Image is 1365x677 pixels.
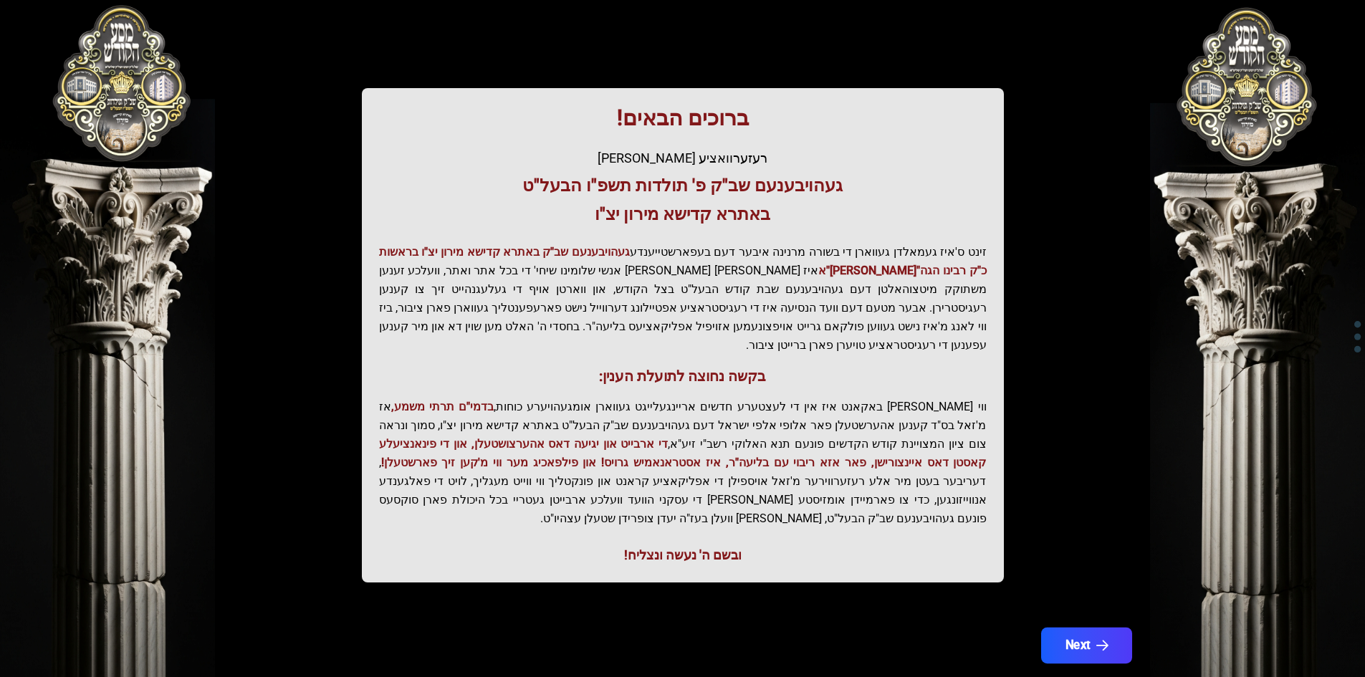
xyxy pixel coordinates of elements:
[1040,628,1131,663] button: Next
[379,148,987,168] div: רעזערוואציע [PERSON_NAME]
[379,245,987,277] span: געהויבענעם שב"ק באתרא קדישא מירון יצ"ו בראשות כ"ק רבינו הגה"[PERSON_NAME]"א
[391,400,494,413] span: בדמי"ם תרתי משמע,
[379,545,987,565] div: ובשם ה' נעשה ונצליח!
[379,243,987,355] p: זינט ס'איז געמאלדן געווארן די בשורה מרנינה איבער דעם בעפארשטייענדע איז [PERSON_NAME] [PERSON_NAME...
[379,366,987,386] h3: בקשה נחוצה לתועלת הענין:
[379,398,987,528] p: ווי [PERSON_NAME] באקאנט איז אין די לעצטערע חדשים אריינגעלייגט געווארן אומגעהויערע כוחות, אז מ'זא...
[379,437,987,469] span: די ארבייט און יגיעה דאס אהערצושטעלן, און די פינאנציעלע קאסטן דאס איינצורישן, פאר אזא ריבוי עם בלי...
[379,174,987,197] h3: געהויבענעם שב"ק פ' תולדות תשפ"ו הבעל"ט
[379,203,987,226] h3: באתרא קדישא מירון יצ"ו
[379,105,987,131] h1: ברוכים הבאים!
